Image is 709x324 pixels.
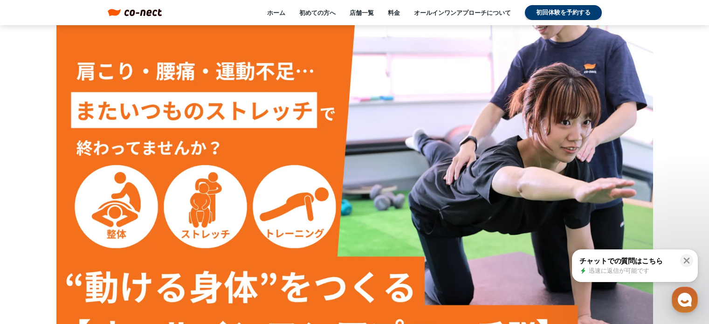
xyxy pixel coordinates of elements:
a: 料金 [388,8,400,17]
a: オールインワンアプローチについて [414,8,511,17]
a: 初回体験を予約する [525,5,602,20]
a: 初めての方へ [299,8,336,17]
a: ホーム [267,8,285,17]
a: 店舗一覧 [350,8,374,17]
